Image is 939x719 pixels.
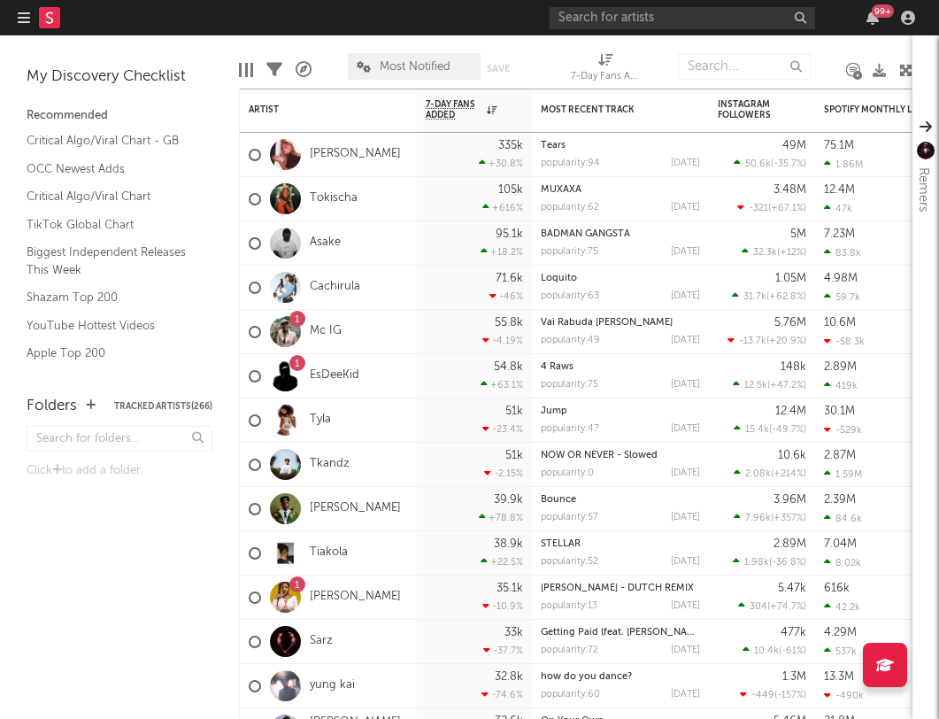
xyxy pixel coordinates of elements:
div: [DATE] [671,336,700,345]
span: +20.9 % [769,336,804,346]
span: -157 % [777,691,804,700]
div: 4.98M [824,273,858,284]
div: [DATE] [671,203,700,213]
div: 7.04M [824,538,857,550]
a: NOW OR NEVER - Slowed [541,451,658,460]
div: Folders [27,396,77,417]
div: Getting Paid ​(f​eat​. Asake, Wizkid, Skillibeng​) [541,628,700,638]
div: MUXAXA [541,185,700,195]
a: Shazam Top 200 [27,288,195,307]
a: 4 Raws [541,362,573,372]
input: Search... [678,53,811,80]
div: 47k [824,203,852,214]
div: 12.4M [824,184,855,196]
div: NOW OR NEVER - Slowed [541,451,700,460]
div: 42.2k [824,601,860,613]
span: -13.7k [739,336,766,346]
a: MUXAXA [541,185,581,195]
span: -36.8 % [772,558,804,568]
a: TikTok Global Chart [27,215,195,235]
div: -46 % [489,290,523,302]
a: [PERSON_NAME] [310,501,401,516]
div: 148k [781,361,806,373]
a: Jump [541,406,567,416]
div: Most Recent Track [541,104,673,115]
div: +63.1 % [481,379,523,390]
div: 7-Day Fans Added (7-Day Fans Added) [571,66,642,88]
div: 10.6k [778,450,806,461]
div: popularity: 47 [541,424,599,434]
span: +74.7 % [770,602,804,612]
div: 2.89M [774,538,806,550]
div: 30.1M [824,406,855,417]
a: yung kai [310,678,355,693]
div: Artist [249,104,381,115]
a: Asake [310,236,341,251]
div: Click to add a folder. [27,460,212,482]
div: Recommended [27,105,212,127]
a: Tiakola [310,545,348,561]
div: STELLAR [541,539,700,549]
span: +357 % [774,514,804,523]
div: 51k [505,450,523,461]
div: -37.7 % [483,645,523,656]
div: ( ) [743,645,806,656]
button: 99+ [866,11,879,25]
a: Critical Algo/Viral Chart - GB [27,131,195,151]
div: popularity: 75 [541,380,598,390]
div: ( ) [727,335,806,346]
span: -49.7 % [772,425,804,435]
div: ( ) [734,423,806,435]
span: 31.7k [743,292,766,302]
div: popularity: 60 [541,690,600,700]
div: 38.9k [494,538,523,550]
div: ( ) [737,202,806,213]
div: 12.4M [775,406,806,417]
div: -4.19 % [482,335,523,346]
span: 50.6k [745,159,771,169]
span: Most Notified [380,61,450,73]
div: 35.1k [496,583,523,594]
div: [DATE] [671,247,700,257]
span: 2.08k [745,469,771,479]
div: A&R Pipeline [296,44,312,96]
div: 2.87M [824,450,856,461]
div: 71.6k [496,273,523,284]
a: OCC Newest Adds [27,159,195,179]
a: EsDeeKid [310,368,359,383]
div: 3.48M [774,184,806,196]
a: [PERSON_NAME] [310,147,401,162]
div: how do you dance? [541,672,700,682]
div: [DATE] [671,557,700,567]
div: 10.6M [824,317,856,329]
div: 3.96M [774,494,806,506]
div: 477k [781,627,806,638]
div: 54.8k [494,361,523,373]
a: Loquito [541,274,577,283]
div: -529k [824,424,862,436]
div: 5M [790,228,806,240]
span: 304 [750,602,767,612]
a: Bounce [541,495,576,505]
a: YouTube Hottest Videos [27,316,195,336]
span: +214 % [774,469,804,479]
div: 55.8k [495,317,523,329]
a: STELLAR [541,539,581,549]
div: Instagram Followers [718,99,780,120]
div: My Discovery Checklist [27,66,212,88]
span: 15.4k [745,425,769,435]
div: 2.89M [824,361,857,373]
a: [PERSON_NAME] - DUTCH REMIX [541,584,694,593]
input: Search for artists [550,7,815,29]
span: -35.7 % [774,159,804,169]
span: -449 [751,691,774,700]
div: popularity: 13 [541,601,597,611]
div: [DATE] [671,424,700,434]
div: +616 % [482,202,523,213]
div: 8.02k [824,557,861,568]
div: -23.4 % [482,423,523,435]
div: ( ) [734,512,806,523]
div: 1.86M [824,158,863,170]
div: Remers [912,167,934,213]
a: Tokischa [310,191,358,206]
